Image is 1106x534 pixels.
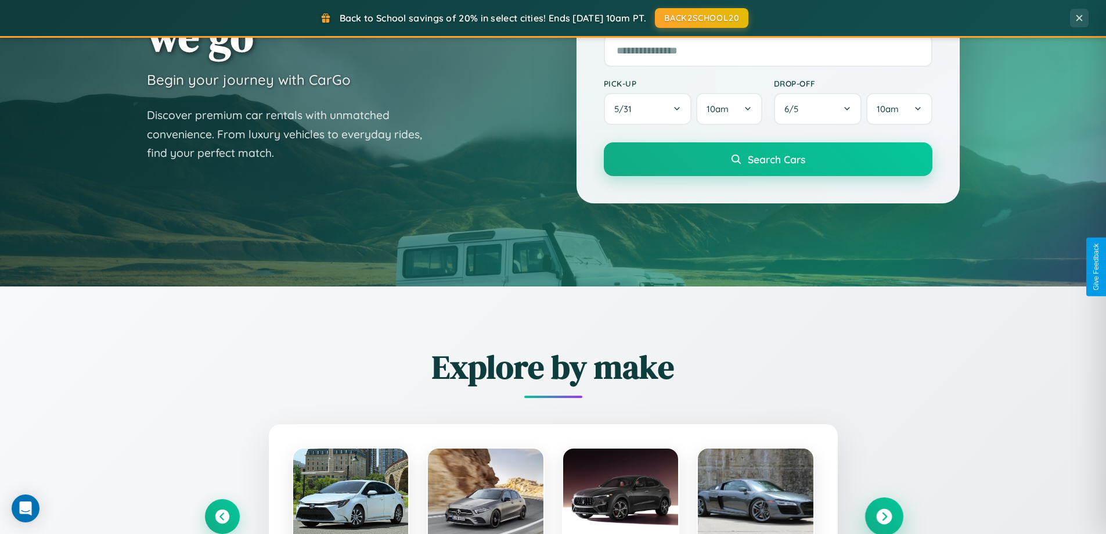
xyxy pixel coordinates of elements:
[340,12,646,24] span: Back to School savings of 20% in select cities! Ends [DATE] 10am PT.
[1092,243,1100,291] div: Give Feedback
[774,93,862,125] button: 6/5
[877,103,899,114] span: 10am
[707,103,729,114] span: 10am
[748,153,805,166] span: Search Cars
[655,8,748,28] button: BACK2SCHOOL20
[604,142,932,176] button: Search Cars
[866,93,932,125] button: 10am
[147,71,351,88] h3: Begin your journey with CarGo
[205,345,902,389] h2: Explore by make
[147,106,437,163] p: Discover premium car rentals with unmatched convenience. From luxury vehicles to everyday rides, ...
[784,103,804,114] span: 6 / 5
[696,93,762,125] button: 10am
[604,78,762,88] label: Pick-up
[604,93,692,125] button: 5/31
[614,103,637,114] span: 5 / 31
[774,78,932,88] label: Drop-off
[12,494,39,522] div: Open Intercom Messenger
